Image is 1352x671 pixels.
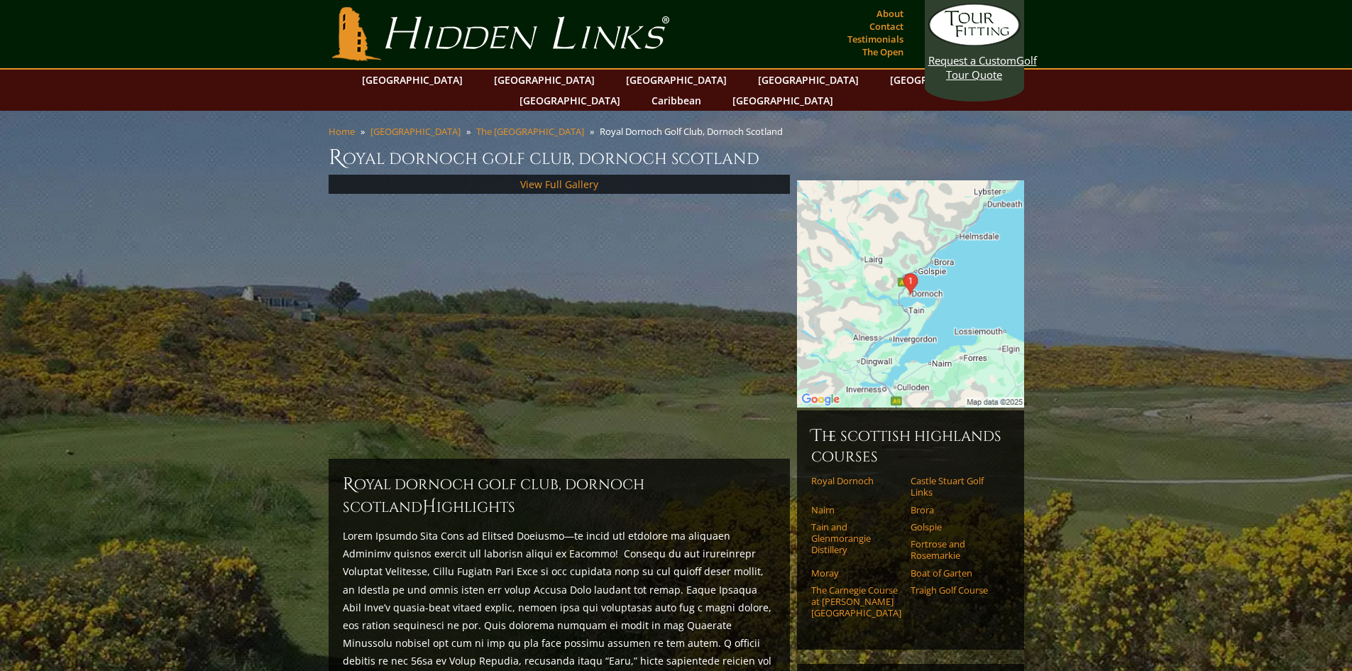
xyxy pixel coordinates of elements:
a: Brora [911,504,1001,515]
a: Nairn [811,504,901,515]
a: Contact [866,16,907,36]
a: Boat of Garten [911,567,1001,579]
a: Caribbean [644,90,708,111]
li: Royal Dornoch Golf Club, Dornoch Scotland [600,125,788,138]
h1: Royal Dornoch Golf Club, Dornoch Scotland [329,143,1024,172]
a: Traigh Golf Course [911,584,1001,596]
a: [GEOGRAPHIC_DATA] [725,90,840,111]
a: Tain and Glenmorangie Distillery [811,521,901,556]
span: Request a Custom [928,53,1016,67]
a: [GEOGRAPHIC_DATA] [355,70,470,90]
a: Moray [811,567,901,579]
a: Home [329,125,355,138]
a: [GEOGRAPHIC_DATA] [487,70,602,90]
span: H [422,496,436,518]
h2: Royal Dornoch Golf Club, Dornoch Scotland ighlights [343,473,776,518]
a: Royal Dornoch [811,475,901,486]
h6: The Scottish Highlands Courses [811,425,1010,467]
a: Testimonials [844,29,907,49]
a: [GEOGRAPHIC_DATA] [883,70,998,90]
a: Golspie [911,521,1001,533]
a: Castle Stuart Golf Links [911,475,1001,498]
a: [GEOGRAPHIC_DATA] [619,70,734,90]
a: Request a CustomGolf Tour Quote [928,4,1021,82]
a: About [873,4,907,23]
a: Fortrose and Rosemarkie [911,538,1001,562]
a: [GEOGRAPHIC_DATA] [370,125,461,138]
a: The Open [859,42,907,62]
a: View Full Gallery [520,178,598,191]
a: The [GEOGRAPHIC_DATA] [476,125,584,138]
a: [GEOGRAPHIC_DATA] [751,70,866,90]
a: The Carnegie Course at [PERSON_NAME][GEOGRAPHIC_DATA] [811,584,901,619]
img: Google Map of Royal Dornoch Golf Club, Golf Road, Dornoch, Scotland, United Kingdom [797,180,1024,408]
a: [GEOGRAPHIC_DATA] [512,90,627,111]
